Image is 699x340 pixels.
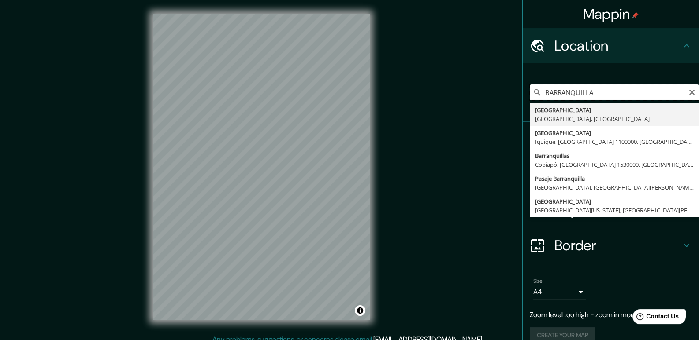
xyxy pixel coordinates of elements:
[533,285,586,299] div: A4
[535,160,694,169] div: Copiapó, [GEOGRAPHIC_DATA] 1530000, [GEOGRAPHIC_DATA]
[554,201,681,219] h4: Layout
[554,37,681,55] h4: Location
[554,237,681,254] h4: Border
[523,157,699,193] div: Style
[535,197,694,206] div: [GEOGRAPHIC_DATA]
[583,5,639,23] h4: Mappin
[535,106,694,114] div: [GEOGRAPHIC_DATA]
[535,114,694,123] div: [GEOGRAPHIC_DATA], [GEOGRAPHIC_DATA]
[688,88,695,96] button: Clear
[535,174,694,183] div: Pasaje Barranquilla
[523,193,699,228] div: Layout
[530,310,692,320] p: Zoom level too high - zoom in more
[523,28,699,63] div: Location
[621,306,689,330] iframe: Help widget launcher
[355,305,365,316] button: Toggle attribution
[535,151,694,160] div: Barranquillas
[535,206,694,215] div: [GEOGRAPHIC_DATA][US_STATE], [GEOGRAPHIC_DATA][PERSON_NAME] 8240000, [GEOGRAPHIC_DATA]
[153,14,370,320] canvas: Map
[632,12,639,19] img: pin-icon.png
[523,122,699,157] div: Pins
[535,183,694,192] div: [GEOGRAPHIC_DATA], [GEOGRAPHIC_DATA][PERSON_NAME] 7910000, [GEOGRAPHIC_DATA]
[523,228,699,263] div: Border
[535,128,694,137] div: [GEOGRAPHIC_DATA]
[535,137,694,146] div: Iquique, [GEOGRAPHIC_DATA] 1100000, [GEOGRAPHIC_DATA]
[530,84,699,100] input: Pick your city or area
[533,278,543,285] label: Size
